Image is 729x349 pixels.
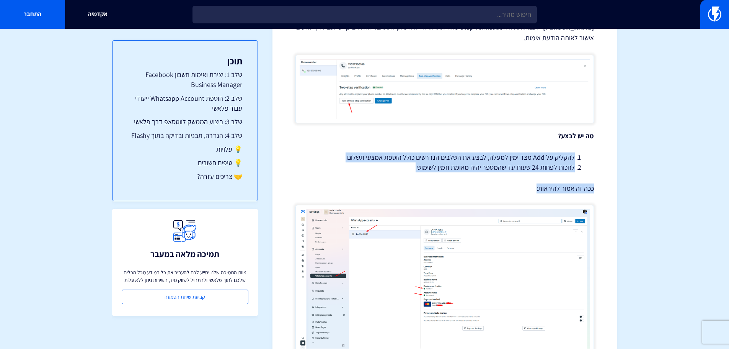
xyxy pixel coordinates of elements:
a: שלב 3: ביצוע הממשק לווטסאפ דרך פלאשי [128,117,242,127]
p: צוות התמיכה שלנו יסייע לכם להעביר את כל המידע מכל הכלים שלכם לתוך פלאשי ולהתחיל לשווק מיד, השירות... [122,269,248,284]
a: 💡 עלויות [128,144,242,154]
a: שלב 2: הוספת Whatsapp Account ייעודי עבור פלאשי [128,93,242,113]
input: חיפוש מהיר... [192,6,537,23]
a: 💡 טיפים חשובים [128,158,242,168]
li: להקליק על Add מצד ימין למעלה, לבצע את השלבים הנדרשים כולל הוספת אמצעי תשלום [315,152,575,162]
strong: מה יש לבצע? [558,131,594,140]
a: 🤝 צריכים עזרה? [128,172,242,182]
a: קביעת שיחת הטמעה [122,290,248,304]
h3: תוכן [128,56,242,66]
h3: תמיכה מלאה במעבר [150,249,219,259]
li: לחכות לפחות 24 שעות עד שהמספר יהיה מאומת וזמין לשימוש [315,162,575,172]
p: ככה זה אמור להיראות: [295,184,594,193]
a: שלב 1: יצירת ואימות חשבון Facebook Business Manager [128,70,242,89]
a: שלב 4: הגדרה, תבניות ובדיקה בתוך Flashy [128,131,242,141]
